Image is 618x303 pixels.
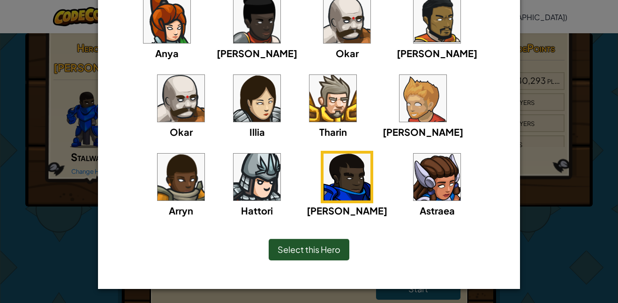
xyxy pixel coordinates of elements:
[234,75,280,122] img: portrait.png
[249,126,265,138] span: Illia
[399,75,446,122] img: portrait.png
[307,205,387,216] span: [PERSON_NAME]
[170,126,193,138] span: Okar
[319,126,347,138] span: Tharin
[324,154,370,200] img: portrait.png
[336,47,359,59] span: Okar
[420,205,455,216] span: Astraea
[217,47,297,59] span: [PERSON_NAME]
[397,47,477,59] span: [PERSON_NAME]
[414,154,460,200] img: portrait.png
[241,205,273,216] span: Hattori
[158,154,204,200] img: portrait.png
[309,75,356,122] img: portrait.png
[158,75,204,122] img: portrait.png
[169,205,193,216] span: Arryn
[234,154,280,200] img: portrait.png
[278,244,340,255] span: Select this Hero
[155,47,179,59] span: Anya
[383,126,463,138] span: [PERSON_NAME]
